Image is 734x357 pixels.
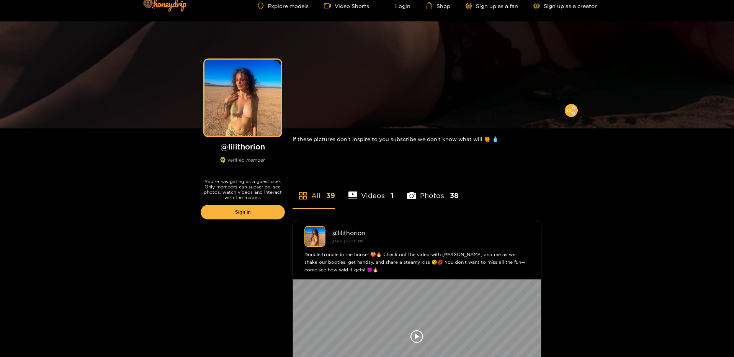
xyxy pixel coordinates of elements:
span: appstore [298,191,307,200]
li: All [293,174,335,208]
a: Sign up as a creator [533,3,597,9]
li: Videos [348,174,394,208]
small: [DATE] 22:30 pm [332,239,363,243]
a: Sign up as a fan [466,3,518,9]
a: Login [384,2,410,9]
div: If these pictures don’t inspire to you subscribe we don’t know what will 🍯 💧 [293,128,541,149]
img: lilithorion [304,226,325,247]
li: Photos [407,174,458,208]
p: You're navigating as a guest user. Only members can subscribe, see photos, watch videos and inter... [201,179,285,200]
span: 39 [326,191,335,200]
div: verified member [201,157,285,171]
span: 1 [391,191,394,200]
div: Double trouble in the house! 🍑🔥 Check out the video with [PERSON_NAME] and me as we shake our boo... [304,251,530,274]
a: Shop [426,2,450,9]
span: video-camera [324,2,335,9]
a: Explore models [258,3,308,9]
a: Video Shorts [324,2,369,9]
div: @ lilithorion [332,229,530,236]
span: 38 [450,191,458,200]
a: Sign in [201,205,285,219]
h1: @ lilithorion [201,142,285,151]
